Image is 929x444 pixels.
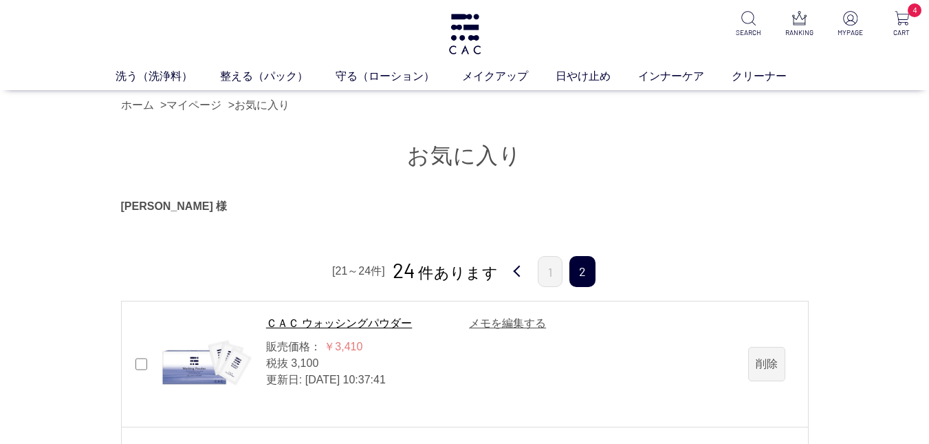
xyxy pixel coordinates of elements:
a: 削除 [748,347,785,381]
a: マイページ [166,99,221,111]
p: SEARCH [732,28,765,38]
span: 24 [393,257,416,282]
a: ＣＡＣ ウォッシングパウダー [266,317,412,329]
p: RANKING [783,28,816,38]
div: 販売価格： [266,339,321,355]
a: インナーケア [638,68,732,85]
a: ホーム [121,99,154,111]
a: メイクアップ [462,68,556,85]
span: 2 [569,256,595,287]
h1: お気に入り [121,141,809,171]
p: CART [885,28,918,38]
a: 洗う（洗浄料） [116,68,220,85]
a: ＣＡＣ ウォッシングパウダー [158,315,266,413]
p: MYPAGE [834,28,867,38]
li: > [160,97,225,114]
a: 整える（パック） [220,68,336,85]
span: 4 [908,3,921,17]
img: logo [447,14,483,54]
dd: [DATE] 10:37:41 [305,372,386,388]
a: MYPAGE [834,11,867,38]
a: 1 [538,256,562,287]
dt: 更新日: [266,372,302,388]
a: 日やけ止め [556,68,638,85]
span: 件あります [393,264,498,282]
div: [21～24件] [330,261,386,282]
div: [PERSON_NAME] 様 [121,198,809,215]
img: ＣＡＣ ウォッシングパウダー [158,315,256,413]
li: > [228,97,293,114]
div: 税抜 3,100 [266,355,455,372]
a: 前 [503,256,531,288]
a: 4 CART [885,11,918,38]
a: クリーナー [732,68,814,85]
a: 守る（ローション） [336,68,462,85]
a: お気に入り [234,99,289,111]
a: RANKING [783,11,816,38]
div: ￥3,410 [324,339,362,355]
a: SEARCH [732,11,765,38]
a: メモを編集する [469,317,546,329]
